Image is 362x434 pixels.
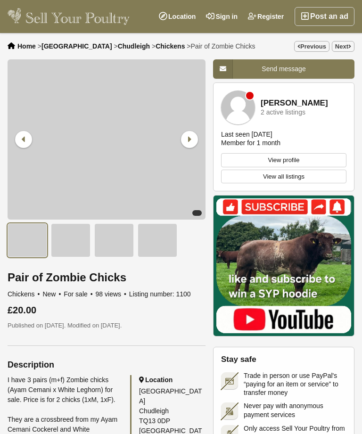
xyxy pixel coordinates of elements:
[221,355,346,364] h2: Stay safe
[243,7,289,26] a: Register
[38,42,112,50] li: >
[262,65,305,73] span: Send message
[8,290,41,298] span: Chickens
[8,7,130,26] img: Sell Your Poultry
[191,42,255,50] span: Pair of Zombie Chicks
[139,375,206,385] h2: Location
[152,42,185,50] li: >
[187,42,255,50] li: >
[94,223,134,257] img: Pair of Zombie Chicks - 3
[156,42,185,50] a: Chickens
[246,92,254,99] div: Member is offline
[17,42,36,50] a: Home
[213,195,354,336] img: Mat Atkinson Farming YouTube Channel
[64,290,93,298] span: For sale
[8,305,206,315] div: £20.00
[221,130,272,139] div: Last seen [DATE]
[221,90,255,124] img: Sarah
[96,290,127,298] span: 98 views
[221,170,346,184] a: View all listings
[213,59,354,79] a: Send message
[8,271,206,284] h1: Pair of Zombie Chicks
[8,223,47,257] img: Pair of Zombie Chicks - 1
[221,139,280,147] div: Member for 1 month
[8,360,206,369] h2: Description
[42,290,62,298] span: New
[261,99,328,108] a: [PERSON_NAME]
[118,42,150,50] a: Chudleigh
[41,42,112,50] a: [GEOGRAPHIC_DATA]
[244,401,346,418] span: Never pay with anonymous payment services
[294,41,329,52] a: Previous
[114,42,150,50] li: >
[221,153,346,167] a: View profile
[332,41,354,52] a: Next
[138,223,177,257] img: Pair of Zombie Chicks - 4
[51,223,90,257] img: Pair of Zombie Chicks - 2
[201,7,243,26] a: Sign in
[261,109,305,116] div: 2 active listings
[8,59,206,220] img: Pair of Zombie Chicks - 1/4
[244,371,346,397] span: Trade in person or use PayPal's “paying for an item or service” to transfer money
[295,7,354,26] a: Post an ad
[8,321,206,330] p: Published on [DATE]. Modified on [DATE].
[154,7,201,26] a: Location
[129,290,191,298] span: Listing number: 1100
